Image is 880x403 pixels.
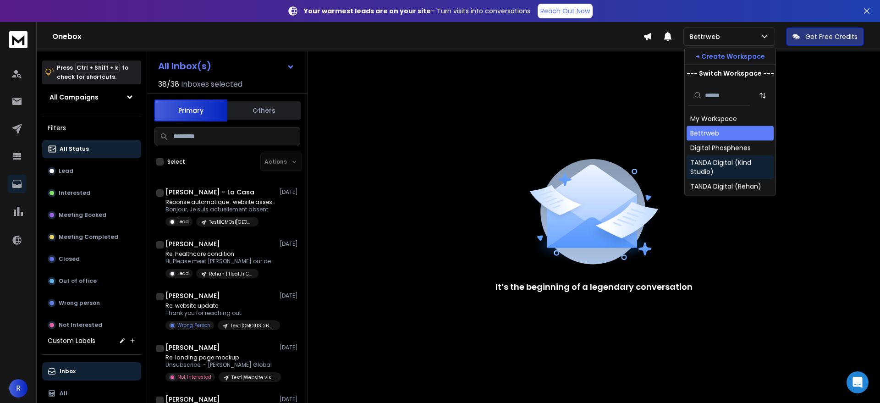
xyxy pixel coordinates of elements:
p: Réponse automatique : website assessment [165,199,275,206]
p: Interested [59,189,90,197]
button: R [9,379,27,397]
button: Closed [42,250,141,268]
p: [DATE] [280,396,300,403]
img: logo [9,31,27,48]
p: Test1|CMO|US|260225 [231,322,275,329]
label: Select [167,158,185,166]
span: Ctrl + Shift + k [75,62,120,73]
button: Meeting Completed [42,228,141,246]
h1: All Campaigns [49,93,99,102]
button: Get Free Credits [786,28,864,46]
h1: [PERSON_NAME] [165,343,220,352]
p: Rehan | Health Care UK [209,271,253,277]
p: Re: healthcare condition [165,250,275,258]
div: Digital Phosphenes [690,144,751,153]
h1: All Inbox(s) [158,61,211,71]
button: + Create Workspace [685,48,775,65]
p: Press to check for shortcuts. [57,63,128,82]
h1: [PERSON_NAME] - La Casa [165,188,254,197]
h1: [PERSON_NAME] [165,291,220,300]
p: Re: website update [165,302,275,309]
p: It’s the beginning of a legendary conversation [495,281,693,293]
a: Reach Out Now [538,4,593,18]
button: All Status [42,140,141,158]
p: Lead [59,167,73,175]
p: [DATE] [280,344,300,351]
p: Lead [177,270,189,277]
p: --- Switch Workspace --- [687,69,774,78]
button: Sort by Sort A-Z [753,86,772,105]
p: [DATE] [280,240,300,248]
p: [DATE] [280,188,300,196]
p: All [60,390,67,397]
p: + Create Workspace [696,52,765,61]
h1: Onebox [52,31,643,42]
button: Interested [42,184,141,202]
p: All Status [60,145,89,153]
button: All Campaigns [42,88,141,106]
p: Lead [177,218,189,225]
button: All Inbox(s) [151,57,302,75]
p: Bettrweb [689,32,724,41]
button: Wrong person [42,294,141,312]
h1: [PERSON_NAME] [165,239,220,248]
p: Test1|Website visits|EU|CEO, CMO, founder|260225 [231,374,275,381]
button: Inbox [42,362,141,381]
p: Wrong Person [177,322,210,329]
p: Not Interested [59,321,102,329]
button: Out of office [42,272,141,290]
div: Open Intercom Messenger [847,371,869,393]
div: TANDA Digital (Kind Studio) [690,158,770,177]
p: Unsubscribe. - [PERSON_NAME] Global [165,361,275,369]
h3: Inboxes selected [181,79,242,90]
button: Others [227,100,301,121]
p: – Turn visits into conversations [304,6,530,16]
p: Wrong person [59,299,100,307]
p: Test1|CMOs|[GEOGRAPHIC_DATA]|260225 [209,219,253,226]
p: Re: landing page mockup [165,354,275,361]
p: Inbox [60,368,76,375]
p: Closed [59,255,80,263]
p: Thank you for reaching out. [165,309,275,317]
p: Out of office [59,277,97,285]
h3: Custom Labels [48,336,95,345]
button: Meeting Booked [42,206,141,224]
p: Meeting Completed [59,233,118,241]
button: Lead [42,162,141,180]
p: [DATE] [280,292,300,299]
p: Not Interested [177,374,211,381]
button: Not Interested [42,316,141,334]
h3: Filters [42,121,141,134]
button: Primary [154,99,227,121]
button: All [42,384,141,403]
p: Bonjour, Je suis actuellement absent [165,206,275,213]
span: 38 / 38 [158,79,179,90]
div: My Workspace [690,114,737,123]
div: Bettrweb [690,129,719,138]
p: Meeting Booked [59,211,106,219]
p: Reach Out Now [540,6,590,16]
p: Hi, Please meet [PERSON_NAME] our designer [165,258,275,265]
div: TANDA Digital (Rehan) [690,182,761,191]
strong: Your warmest leads are on your site [304,6,431,16]
p: Get Free Credits [805,32,858,41]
